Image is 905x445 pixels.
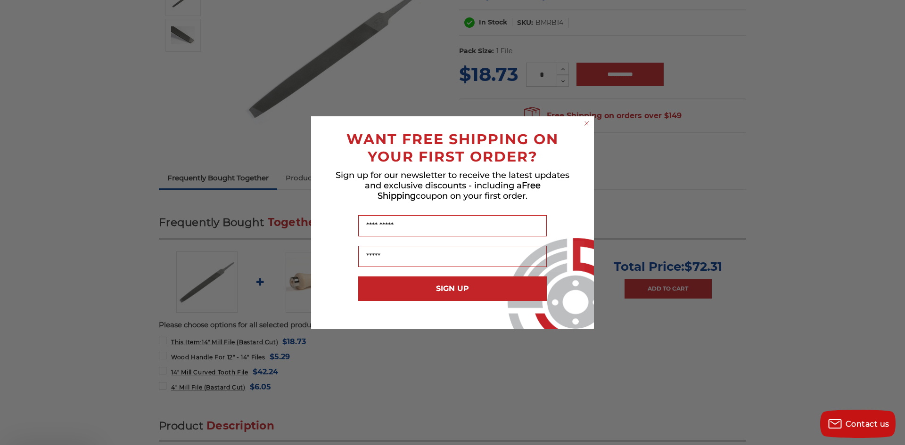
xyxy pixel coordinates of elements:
button: Close dialog [582,119,592,128]
span: Contact us [846,420,889,429]
span: Sign up for our newsletter to receive the latest updates and exclusive discounts - including a co... [336,170,569,201]
input: Email [358,246,547,267]
span: Free Shipping [378,180,541,201]
button: SIGN UP [358,276,547,301]
span: WANT FREE SHIPPING ON YOUR FIRST ORDER? [346,130,559,165]
button: Contact us [820,410,896,438]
